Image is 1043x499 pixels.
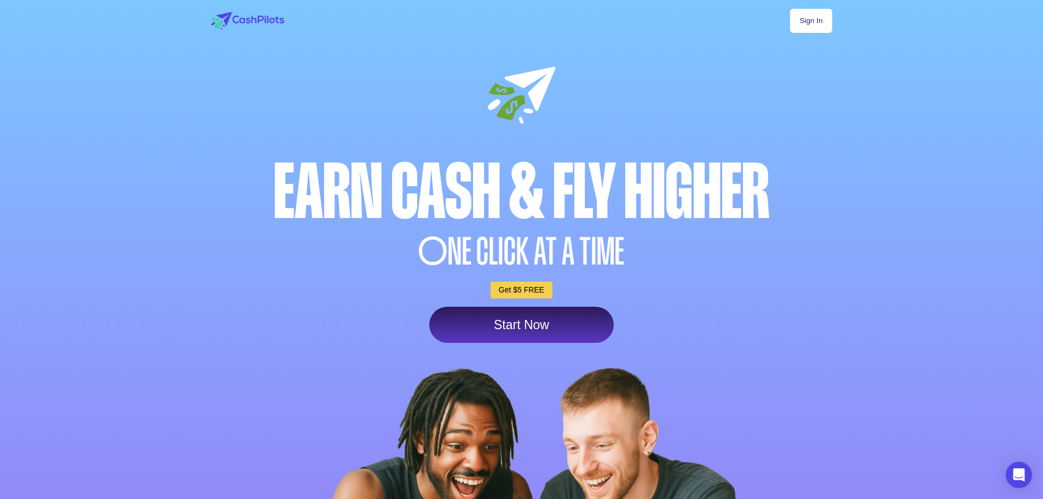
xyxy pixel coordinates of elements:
a: Sign In [790,9,832,33]
div: NE CLICK AT A TIME [209,233,835,271]
a: Get $5 FREE [491,282,552,299]
div: Open Intercom Messenger [1006,462,1032,488]
div: Earn Cash & Fly higher [209,154,835,230]
img: logo [211,12,284,30]
span: O [418,233,448,271]
a: Start Now [429,307,614,343]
